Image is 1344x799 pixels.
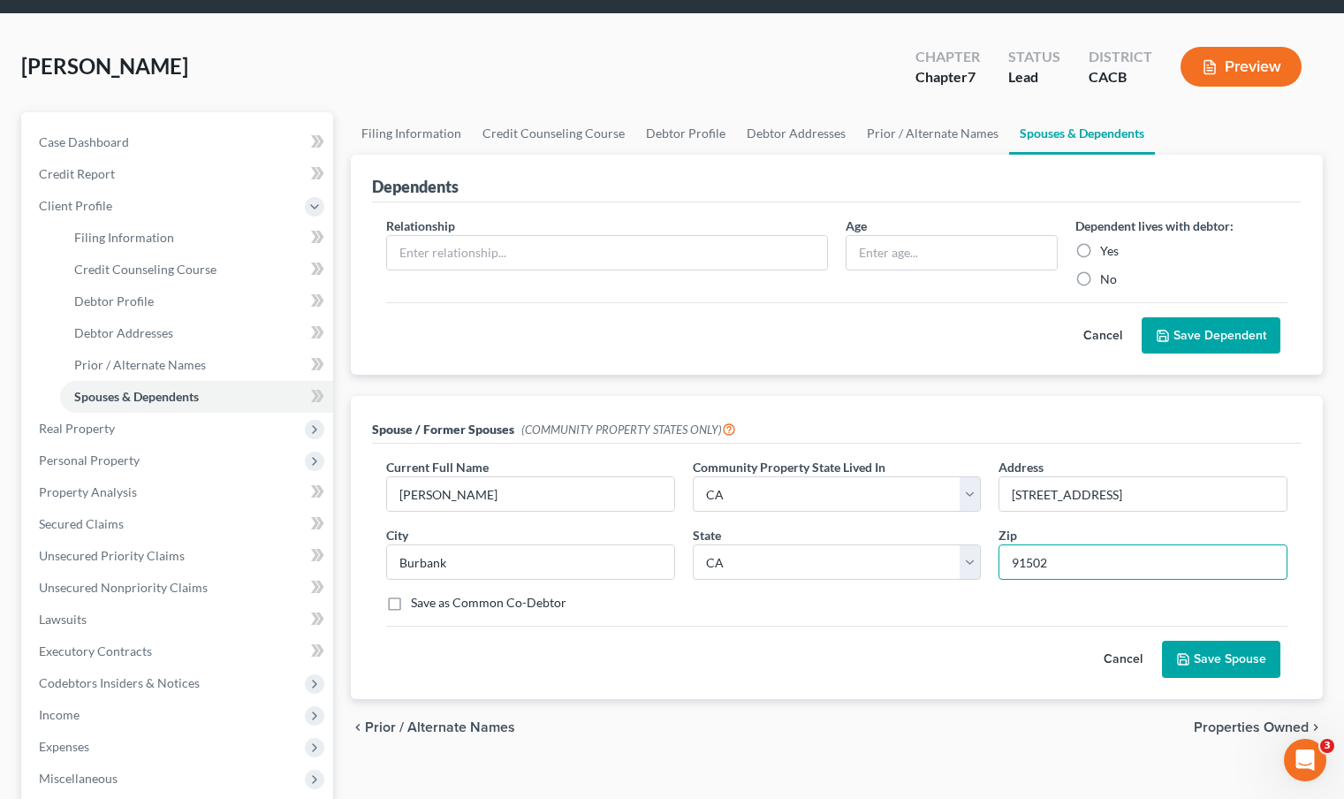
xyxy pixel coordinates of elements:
[1009,112,1155,155] a: Spouses & Dependents
[39,421,115,436] span: Real Property
[60,254,333,285] a: Credit Counseling Course
[372,176,459,197] div: Dependents
[1089,47,1152,67] div: District
[25,635,333,667] a: Executory Contracts
[39,166,115,181] span: Credit Report
[387,236,827,270] input: Enter relationship...
[25,158,333,190] a: Credit Report
[1309,720,1323,734] i: chevron_right
[39,484,137,499] span: Property Analysis
[60,349,333,381] a: Prior / Alternate Names
[60,317,333,349] a: Debtor Addresses
[351,720,365,734] i: chevron_left
[39,198,112,213] span: Client Profile
[635,112,736,155] a: Debtor Profile
[1284,739,1326,781] iframe: Intercom live chat
[847,236,1057,270] input: Enter age...
[25,508,333,540] a: Secured Claims
[1194,720,1323,734] button: Properties Owned chevron_right
[60,285,333,317] a: Debtor Profile
[21,53,188,79] span: [PERSON_NAME]
[1100,242,1119,260] label: Yes
[1084,642,1162,677] button: Cancel
[351,112,472,155] a: Filing Information
[39,612,87,627] span: Lawsuits
[74,357,206,372] span: Prior / Alternate Names
[386,460,489,475] span: Current Full Name
[693,526,721,544] label: State
[1181,47,1302,87] button: Preview
[999,526,1017,544] label: Zip
[372,422,514,437] span: Spouse / Former Spouses
[25,540,333,572] a: Unsecured Priority Claims
[74,230,174,245] span: Filing Information
[39,675,200,690] span: Codebtors Insiders & Notices
[387,477,674,511] input: Enter name...
[25,126,333,158] a: Case Dashboard
[25,604,333,635] a: Lawsuits
[365,720,515,734] span: Prior / Alternate Names
[1100,270,1117,288] label: No
[39,453,140,468] span: Personal Property
[1008,47,1060,67] div: Status
[39,548,185,563] span: Unsecured Priority Claims
[915,47,980,67] div: Chapter
[999,544,1287,580] input: XXXXX
[1194,720,1309,734] span: Properties Owned
[386,526,408,544] label: City
[1089,67,1152,88] div: CACB
[999,458,1044,476] label: Address
[472,112,635,155] a: Credit Counseling Course
[351,720,515,734] button: chevron_left Prior / Alternate Names
[39,771,118,786] span: Miscellaneous
[39,580,208,595] span: Unsecured Nonpriority Claims
[1320,739,1334,753] span: 3
[846,217,867,235] label: Age
[74,325,173,340] span: Debtor Addresses
[39,707,80,722] span: Income
[693,460,885,475] span: Community Property State Lived In
[39,739,89,754] span: Expenses
[39,134,129,149] span: Case Dashboard
[1142,317,1280,354] button: Save Dependent
[856,112,1009,155] a: Prior / Alternate Names
[25,476,333,508] a: Property Analysis
[25,572,333,604] a: Unsecured Nonpriority Claims
[1162,641,1280,678] button: Save Spouse
[1064,318,1142,354] button: Cancel
[74,389,199,404] span: Spouses & Dependents
[1075,217,1234,235] label: Dependent lives with debtor:
[999,477,1287,511] input: Enter address...
[968,68,976,85] span: 7
[74,293,154,308] span: Debtor Profile
[39,643,152,658] span: Executory Contracts
[387,545,674,579] input: Enter city...
[1008,67,1060,88] div: Lead
[386,218,455,233] span: Relationship
[521,422,736,437] span: (COMMUNITY PROPERTY STATES ONLY)
[915,67,980,88] div: Chapter
[60,381,333,413] a: Spouses & Dependents
[60,222,333,254] a: Filing Information
[411,594,566,612] label: Save as Common Co-Debtor
[736,112,856,155] a: Debtor Addresses
[74,262,216,277] span: Credit Counseling Course
[39,516,124,531] span: Secured Claims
